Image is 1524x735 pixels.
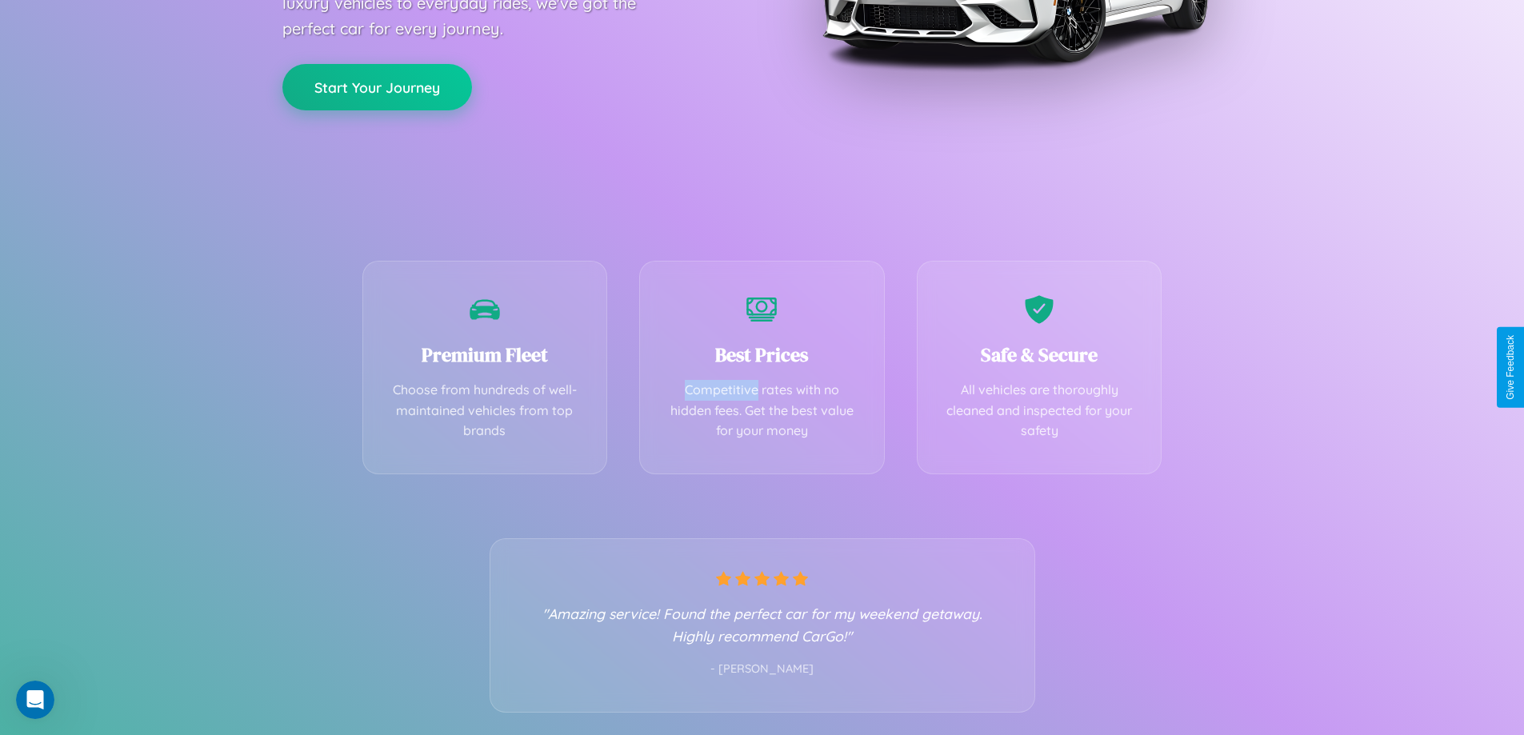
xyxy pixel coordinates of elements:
p: Competitive rates with no hidden fees. Get the best value for your money [664,380,860,441]
iframe: Intercom live chat [16,681,54,719]
button: Start Your Journey [282,64,472,110]
h3: Best Prices [664,342,860,368]
h3: Premium Fleet [387,342,583,368]
p: Choose from hundreds of well-maintained vehicles from top brands [387,380,583,441]
p: - [PERSON_NAME] [522,659,1002,680]
p: All vehicles are thoroughly cleaned and inspected for your safety [942,380,1138,441]
h3: Safe & Secure [942,342,1138,368]
p: "Amazing service! Found the perfect car for my weekend getaway. Highly recommend CarGo!" [522,602,1002,647]
div: Give Feedback [1505,335,1516,400]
